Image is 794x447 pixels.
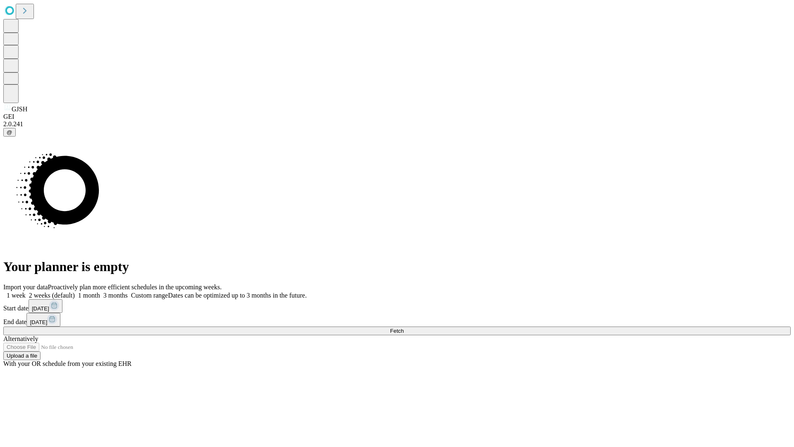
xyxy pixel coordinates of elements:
span: [DATE] [32,305,49,312]
span: 2 weeks (default) [29,292,75,299]
span: Fetch [390,328,404,334]
span: GJSH [12,106,27,113]
div: 2.0.241 [3,120,791,128]
h1: Your planner is empty [3,259,791,274]
span: Custom range [131,292,168,299]
span: 3 months [103,292,128,299]
div: End date [3,313,791,327]
span: Alternatively [3,335,38,342]
button: [DATE] [29,299,62,313]
button: [DATE] [26,313,60,327]
span: With your OR schedule from your existing EHR [3,360,132,367]
span: Proactively plan more efficient schedules in the upcoming weeks. [48,284,222,291]
button: Fetch [3,327,791,335]
span: Import your data [3,284,48,291]
span: [DATE] [30,319,47,325]
span: 1 week [7,292,26,299]
span: 1 month [78,292,100,299]
button: @ [3,128,16,137]
span: @ [7,129,12,135]
div: Start date [3,299,791,313]
button: Upload a file [3,351,41,360]
span: Dates can be optimized up to 3 months in the future. [168,292,306,299]
div: GEI [3,113,791,120]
